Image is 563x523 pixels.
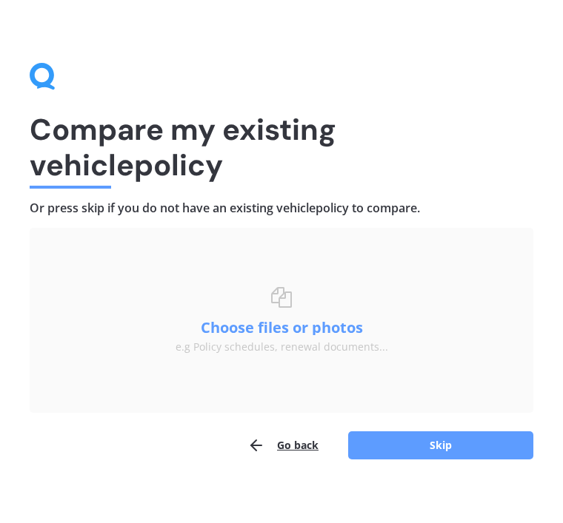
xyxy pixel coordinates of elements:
h4: Or press skip if you do not have an existing vehicle policy to compare. [30,200,533,216]
h1: Compare my existing vehicle policy [30,112,533,183]
button: Choose files or photos [189,320,374,335]
button: Skip [348,431,533,459]
button: Go back [247,431,319,460]
div: e.g Policy schedules, renewal documents... [176,341,388,354]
